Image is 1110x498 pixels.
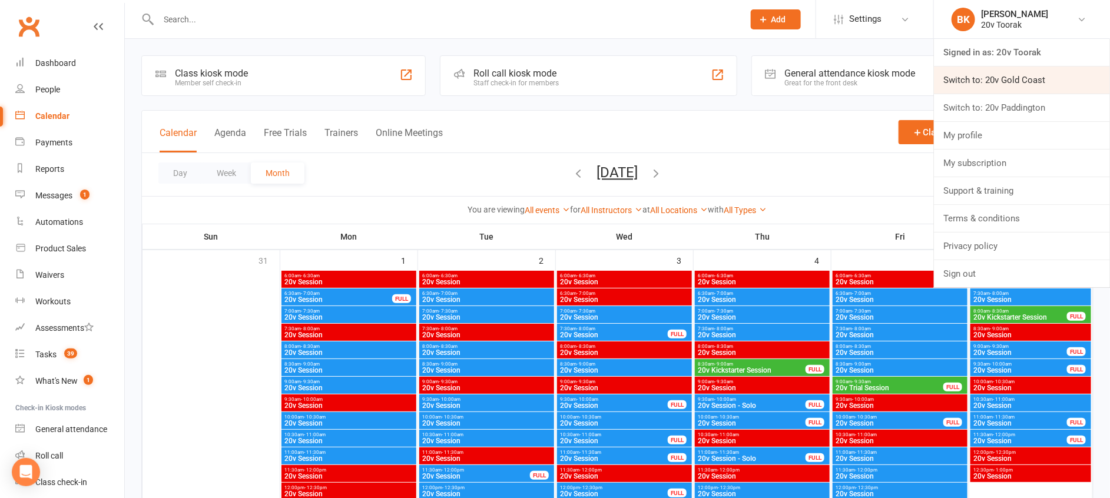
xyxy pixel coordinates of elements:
[751,9,801,29] button: Add
[559,296,690,303] span: 20v Session
[835,349,965,356] span: 20v Session
[697,420,806,427] span: 20v Session
[714,308,733,314] span: - 7:30am
[439,291,458,296] span: - 7:00am
[973,450,1089,455] span: 12:00pm
[852,326,871,331] span: - 8:00am
[697,379,827,384] span: 9:00am
[835,296,965,303] span: 20v Session
[990,361,1012,367] span: - 10:00am
[422,384,552,391] span: 20v Session
[301,308,320,314] span: - 7:30am
[835,344,965,349] span: 8:00am
[835,402,965,409] span: 20v Session
[806,365,824,374] div: FULL
[15,416,124,443] a: General attendance kiosk mode
[952,8,975,31] div: BK
[934,177,1110,204] a: Support & training
[559,344,690,349] span: 8:00am
[422,432,552,437] span: 10:30am
[301,273,320,278] span: - 6:30am
[835,326,965,331] span: 7:30am
[559,450,668,455] span: 11:00am
[576,291,595,296] span: - 7:00am
[15,209,124,235] a: Automations
[697,397,806,402] span: 9:30am
[668,330,687,338] div: FULL
[973,437,1068,444] span: 20v Session
[35,477,87,487] div: Class check-in
[576,397,598,402] span: - 10:00am
[697,291,827,296] span: 6:30am
[697,278,827,285] span: 20v Session
[714,291,733,296] span: - 7:00am
[64,348,77,358] span: 39
[993,414,1015,420] span: - 11:30am
[835,432,965,437] span: 10:30am
[284,402,414,409] span: 20v Session
[422,273,552,278] span: 6:00am
[835,314,965,321] span: 20v Session
[717,432,739,437] span: - 11:00am
[973,344,1068,349] span: 9:00am
[835,420,944,427] span: 20v Session
[301,344,320,349] span: - 8:30am
[401,250,418,270] div: 1
[284,326,414,331] span: 7:30am
[35,424,107,434] div: General attendance
[559,273,690,278] span: 6:00am
[559,314,690,321] span: 20v Session
[559,397,668,402] span: 9:30am
[284,344,414,349] span: 8:00am
[35,270,64,280] div: Waivers
[304,414,326,420] span: - 10:30am
[15,368,124,394] a: What's New1
[559,308,690,314] span: 7:00am
[855,414,877,420] span: - 10:30am
[284,278,414,285] span: 20v Session
[934,122,1110,149] a: My profile
[284,367,414,374] span: 20v Session
[158,162,202,184] button: Day
[973,367,1068,374] span: 20v Session
[579,432,601,437] span: - 11:00am
[376,127,443,152] button: Online Meetings
[284,273,414,278] span: 6:00am
[855,432,877,437] span: - 11:00am
[284,397,414,402] span: 9:30am
[835,379,944,384] span: 9:00am
[422,455,552,462] span: 20v Session
[422,397,552,402] span: 9:30am
[284,414,414,420] span: 10:00am
[284,314,414,321] span: 20v Session
[1067,436,1086,444] div: FULL
[473,79,559,87] div: Staff check-in for members
[835,308,965,314] span: 7:00am
[973,349,1068,356] span: 20v Session
[143,224,280,249] th: Sun
[993,450,1016,455] span: - 12:30pm
[15,262,124,288] a: Waivers
[35,217,83,227] div: Automations
[990,291,1009,296] span: - 8:00am
[579,450,601,455] span: - 11:30am
[214,127,246,152] button: Agenda
[697,308,827,314] span: 7:00am
[35,138,72,147] div: Payments
[852,291,871,296] span: - 7:00am
[15,130,124,156] a: Payments
[559,367,690,374] span: 20v Session
[717,450,739,455] span: - 11:30am
[697,273,827,278] span: 6:00am
[981,19,1048,30] div: 20v Toorak
[284,455,414,462] span: 20v Session
[422,314,552,321] span: 20v Session
[1067,347,1086,356] div: FULL
[422,414,552,420] span: 10:00am
[15,103,124,130] a: Calendar
[835,367,965,374] span: 20v Session
[284,384,414,391] span: 20v Session
[717,414,739,420] span: - 10:30am
[422,437,552,444] span: 20v Session
[852,273,871,278] span: - 6:30am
